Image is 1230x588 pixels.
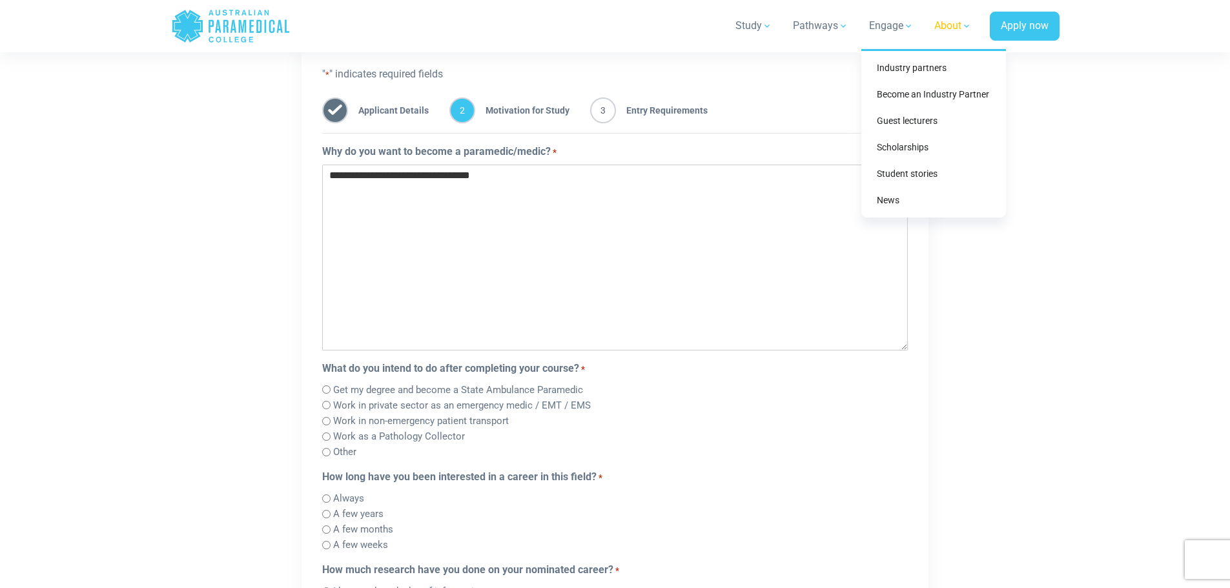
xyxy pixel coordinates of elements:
label: Work as a Pathology Collector [333,429,465,444]
a: About [927,8,979,44]
a: Apply now [990,12,1060,41]
span: Entry Requirements [616,97,708,123]
span: 1 [322,97,348,123]
label: Work in private sector as an emergency medic / EMT / EMS [333,398,591,413]
div: Engage [861,49,1006,218]
a: Study [728,8,780,44]
label: Work in non-emergency patient transport [333,414,509,429]
legend: How long have you been interested in a career in this field? [322,469,908,485]
legend: How much research have you done on your nominated career? [322,562,908,578]
label: A few months [333,522,393,537]
label: Get my degree and become a State Ambulance Paramedic [333,383,583,398]
a: Pathways [785,8,856,44]
span: Motivation for Study [475,97,569,123]
a: Scholarships [866,136,1001,159]
p: " " indicates required fields [322,66,908,82]
label: Why do you want to become a paramedic/medic? [322,144,557,159]
span: 2 [449,97,475,123]
label: A few weeks [333,538,388,553]
legend: What do you intend to do after completing your course? [322,361,908,376]
a: Student stories [866,162,1001,186]
label: Always [333,491,364,506]
a: Engage [861,8,921,44]
a: Become an Industry Partner [866,83,1001,106]
a: News [866,188,1001,212]
label: A few years [333,507,384,522]
span: 3 [590,97,616,123]
span: Applicant Details [348,97,429,123]
a: Guest lecturers [866,109,1001,133]
label: Other [333,445,356,460]
a: Australian Paramedical College [171,5,291,47]
a: Industry partners [866,56,1001,80]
